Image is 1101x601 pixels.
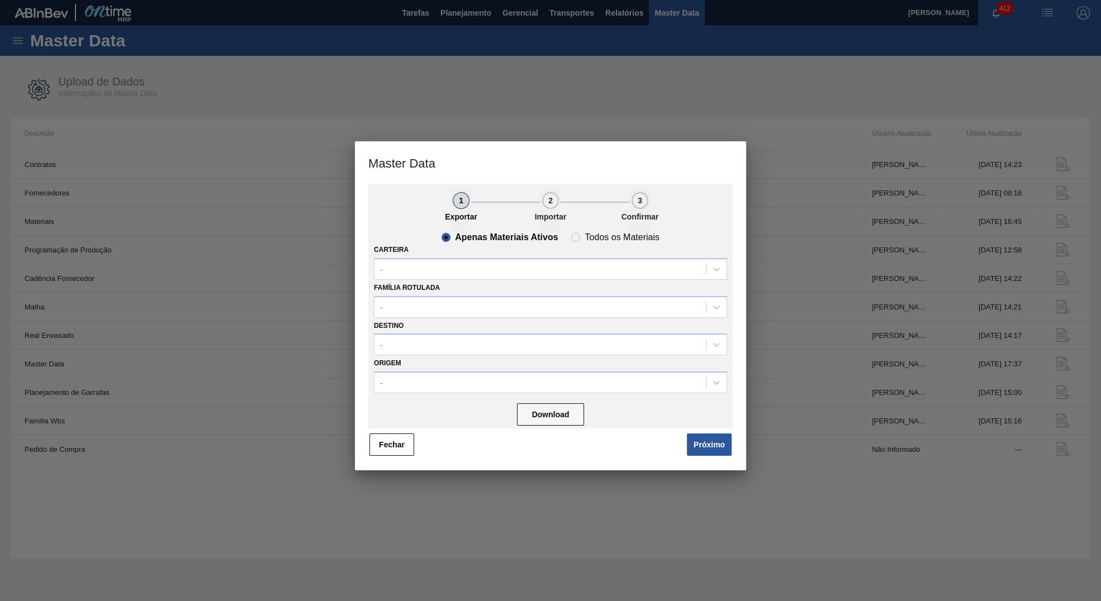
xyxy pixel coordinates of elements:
[523,212,578,221] p: Importar
[442,233,558,242] clb-radio-button: Apenas Materiais Ativos
[540,188,561,233] button: 2Importar
[374,284,440,292] label: Família Rotulada
[380,340,383,350] div: -
[380,264,383,274] div: -
[369,433,414,456] button: Fechar
[380,302,383,312] div: -
[451,188,471,233] button: 1Exportar
[571,233,659,242] clb-radio-button: Todos os Materiais
[612,212,668,221] p: Confirmar
[630,188,650,233] button: 3Confirmar
[374,359,401,367] label: Origem
[517,403,584,426] button: Download
[355,141,746,184] h3: Master Data
[687,433,732,456] button: Próximo
[374,322,404,330] label: Destino
[542,192,559,209] div: 2
[453,192,469,209] div: 1
[374,246,409,254] label: Carteira
[632,192,648,209] div: 3
[433,212,489,221] p: Exportar
[380,378,383,388] div: -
